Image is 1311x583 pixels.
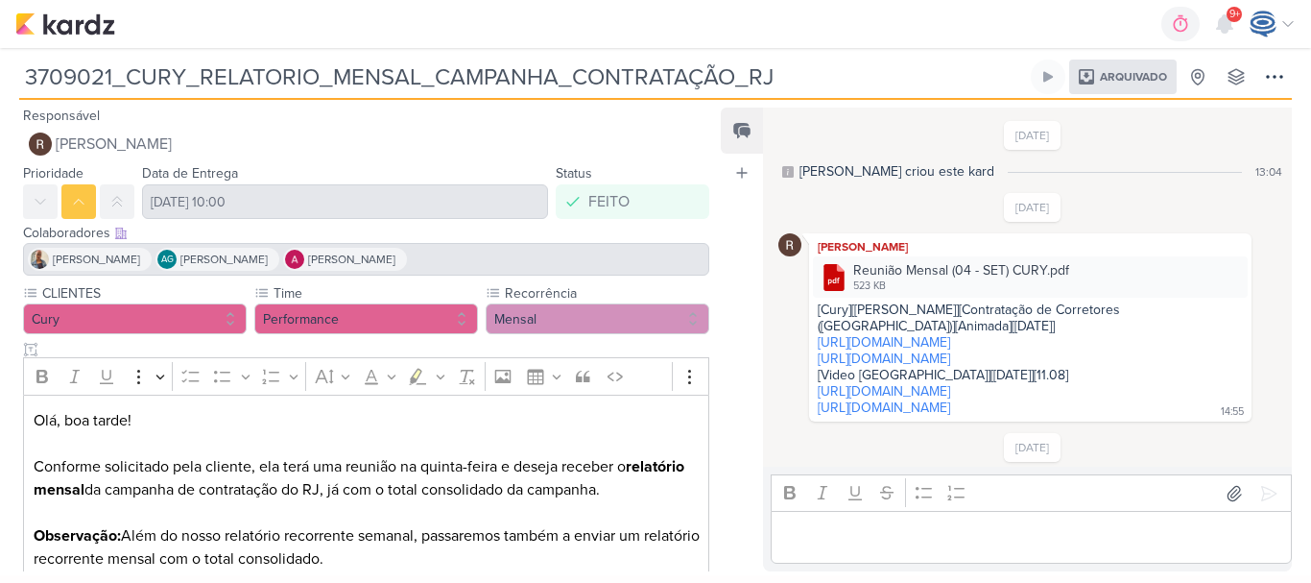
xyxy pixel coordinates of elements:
div: Colaboradores [23,223,709,243]
div: 13:04 [1255,163,1282,181]
div: [PERSON_NAME] [813,237,1248,256]
button: Mensal [486,304,709,334]
div: [Video [GEOGRAPHIC_DATA]][[DATE]][11.08] [818,367,1243,383]
div: 523 KB [853,279,1069,294]
span: [PERSON_NAME] [180,251,268,268]
img: kardz.app [15,12,115,36]
img: Iara Santos [30,250,49,269]
div: Editor toolbar [23,357,709,395]
button: Performance [254,304,478,334]
label: CLIENTES [40,283,247,304]
div: [Cury][[PERSON_NAME]][Contratação de Corretores ([GEOGRAPHIC_DATA])][Animada][[DATE]] [818,302,1243,334]
label: Recorrência [503,283,709,304]
img: Alessandra Gomes [285,250,304,269]
div: Editor editing area: main [771,511,1292,564]
img: Caroline Traven De Andrade [1250,11,1276,37]
div: 14:55 [1221,404,1244,420]
button: FEITO [556,184,709,219]
label: Responsável [23,108,100,124]
div: Editor toolbar [771,474,1292,512]
label: Status [556,165,592,182]
img: Rafael Dornelles [29,133,52,156]
div: Arquivado [1069,60,1177,94]
div: Ligar relógio [1040,69,1056,85]
label: Data de Entrega [142,165,238,182]
strong: Observação: [34,526,121,546]
span: [PERSON_NAME] [56,133,172,156]
button: [PERSON_NAME] [23,127,709,161]
span: Arquivado [1100,71,1167,83]
label: Time [272,283,478,304]
img: Rafael Dornelles [778,233,801,256]
input: Select a date [142,184,548,219]
p: AG [161,255,174,265]
div: Aline Gimenez Graciano [157,250,177,269]
div: FEITO [588,190,630,213]
button: Cury [23,304,247,334]
a: [URL][DOMAIN_NAME] [818,400,950,416]
div: Reunião Mensal (04 - SET) CURY.pdf [813,256,1248,298]
a: [URL][DOMAIN_NAME] [818,383,950,400]
span: 9+ [1229,7,1240,22]
input: Kard Sem Título [19,60,1027,94]
div: Reunião Mensal (04 - SET) CURY.pdf [853,260,1069,280]
a: [URL][DOMAIN_NAME] [818,334,950,351]
a: [URL][DOMAIN_NAME] [818,351,950,367]
span: [PERSON_NAME] [308,251,395,268]
label: Prioridade [23,165,83,182]
div: [PERSON_NAME] criou este kard [799,161,994,182]
span: [PERSON_NAME] [53,251,140,268]
p: Conforme solicitado pela cliente, ela terá uma reunião na quinta-feira e deseja receber o da camp... [34,455,700,524]
p: Olá, boa tarde! [34,409,700,455]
